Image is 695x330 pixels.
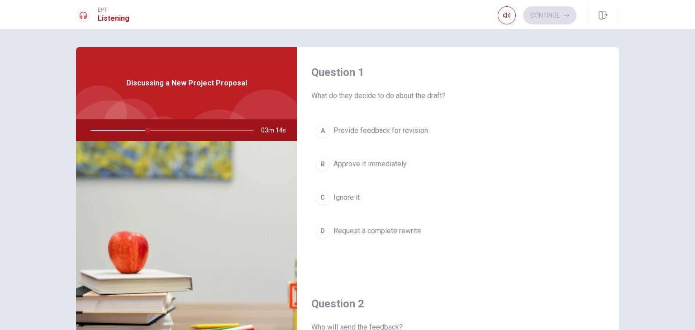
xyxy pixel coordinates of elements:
div: C [315,190,330,205]
button: DRequest a complete rewrite [311,220,605,242]
span: What do they decide to do about the draft? [311,90,605,101]
h1: Listening [98,13,129,24]
span: Ignore it [333,192,360,203]
h4: Question 1 [311,65,605,80]
div: A [315,123,330,138]
span: Discussing a New Project Proposal [126,78,247,89]
div: D [315,224,330,238]
span: Provide feedback for revision [333,125,428,136]
span: EPT [98,7,129,13]
h4: Question 2 [311,297,605,311]
button: AProvide feedback for revision [311,119,605,142]
button: BApprove it immediately [311,153,605,175]
span: 03m 14s [261,119,293,141]
button: CIgnore it [311,186,605,209]
span: Request a complete rewrite [333,226,421,236]
span: Approve it immediately [333,159,407,170]
div: B [315,157,330,171]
